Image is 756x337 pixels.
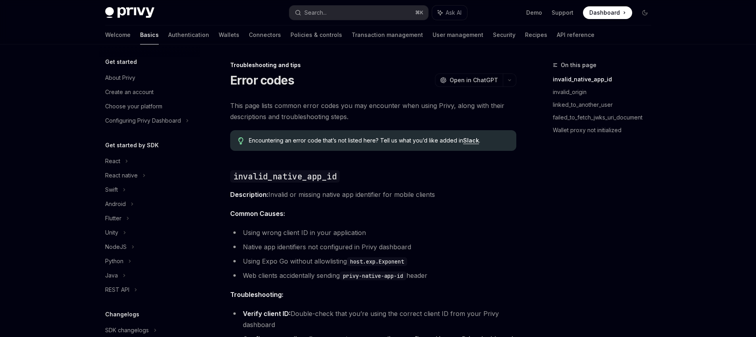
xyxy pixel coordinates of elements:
code: privy-native-app-id [340,272,406,280]
code: invalid_native_app_id [230,170,340,183]
div: SDK changelogs [105,325,149,335]
div: Configuring Privy Dashboard [105,116,181,125]
li: Using Expo Go without allowlisting [230,256,516,267]
h1: Error codes [230,73,294,87]
a: Demo [526,9,542,17]
a: Create an account [99,85,200,99]
a: Welcome [105,25,131,44]
a: Security [493,25,516,44]
a: Slack [463,137,479,144]
strong: Common Causes: [230,210,285,218]
div: Flutter [105,214,121,223]
div: React native [105,171,138,180]
div: Troubleshooting and tips [230,61,516,69]
a: Choose your platform [99,99,200,114]
a: invalid_native_app_id [553,73,658,86]
h5: Get started by SDK [105,141,159,150]
span: This page lists common error codes you may encounter when using Privy, along with their descripti... [230,100,516,122]
div: REST API [105,285,129,295]
a: Connectors [249,25,281,44]
a: Transaction management [352,25,423,44]
button: Toggle dark mode [639,6,651,19]
div: Choose your platform [105,102,162,111]
a: Basics [140,25,159,44]
span: On this page [561,60,596,70]
span: Ask AI [446,9,462,17]
span: ⌘ K [415,10,423,16]
div: Search... [304,8,327,17]
li: Web clients accidentally sending header [230,270,516,281]
h5: Get started [105,57,137,67]
a: Recipes [525,25,547,44]
li: Double-check that you’re using the correct client ID from your Privy dashboard [230,308,516,330]
div: Create an account [105,87,154,97]
div: Swift [105,185,118,194]
div: Python [105,256,123,266]
a: User management [433,25,483,44]
button: Search...⌘K [289,6,428,20]
code: host.exp.Exponent [347,257,407,266]
span: Encountering an error code that’s not listed here? Tell us what you’d like added in . [249,137,508,144]
li: Native app identifiers not configured in Privy dashboard [230,241,516,252]
strong: Verify client ID: [243,310,290,318]
h5: Changelogs [105,310,139,319]
span: Invalid or missing native app identifier for mobile clients [230,189,516,200]
strong: Troubleshooting: [230,291,283,298]
a: Wallet proxy not initialized [553,124,658,137]
li: Using wrong client ID in your application [230,227,516,238]
a: Support [552,9,573,17]
div: Java [105,271,118,280]
a: invalid_origin [553,86,658,98]
a: failed_to_fetch_jwks_uri_document [553,111,658,124]
span: Open in ChatGPT [450,76,498,84]
svg: Tip [238,137,244,144]
span: Dashboard [589,9,620,17]
a: API reference [557,25,594,44]
div: Android [105,199,126,209]
div: Unity [105,228,118,237]
a: Wallets [219,25,239,44]
a: Dashboard [583,6,632,19]
a: Authentication [168,25,209,44]
img: dark logo [105,7,154,18]
button: Ask AI [432,6,467,20]
a: About Privy [99,71,200,85]
strong: Description: [230,191,268,198]
div: About Privy [105,73,135,83]
div: NodeJS [105,242,127,252]
a: Policies & controls [290,25,342,44]
button: Open in ChatGPT [435,73,503,87]
div: React [105,156,120,166]
a: linked_to_another_user [553,98,658,111]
